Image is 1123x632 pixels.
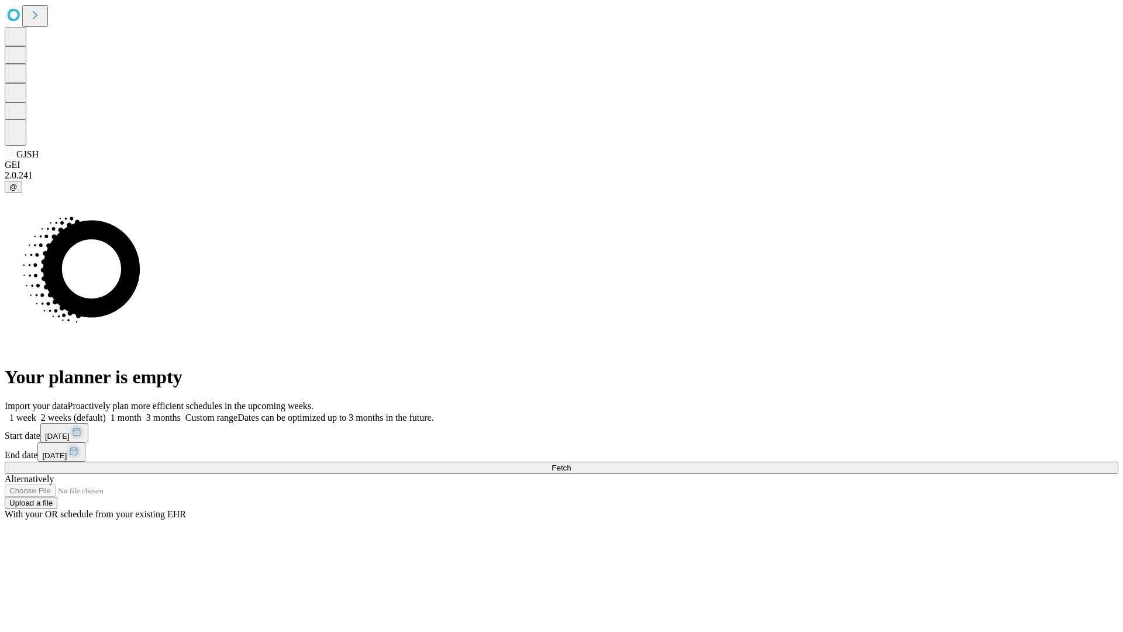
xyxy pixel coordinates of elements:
span: [DATE] [45,432,70,441]
div: GEI [5,160,1118,170]
span: Import your data [5,401,68,411]
button: [DATE] [37,442,85,462]
span: [DATE] [42,451,67,460]
span: Proactively plan more efficient schedules in the upcoming weeks. [68,401,314,411]
span: Fetch [552,463,571,472]
span: Custom range [185,413,237,423]
h1: Your planner is empty [5,366,1118,388]
div: 2.0.241 [5,170,1118,181]
span: @ [9,183,18,191]
span: 1 week [9,413,36,423]
button: [DATE] [40,423,88,442]
span: 2 weeks (default) [41,413,106,423]
span: Alternatively [5,474,54,484]
span: 1 month [111,413,142,423]
button: Fetch [5,462,1118,474]
span: With your OR schedule from your existing EHR [5,509,186,519]
span: Dates can be optimized up to 3 months in the future. [237,413,433,423]
span: GJSH [16,149,39,159]
span: 3 months [146,413,181,423]
button: Upload a file [5,497,57,509]
button: @ [5,181,22,193]
div: Start date [5,423,1118,442]
div: End date [5,442,1118,462]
